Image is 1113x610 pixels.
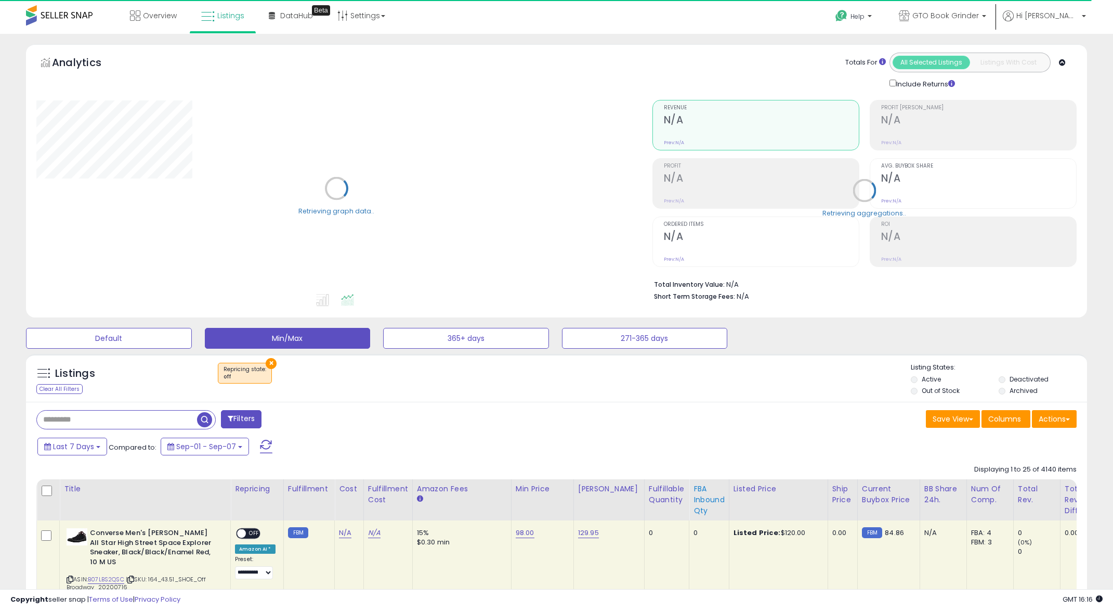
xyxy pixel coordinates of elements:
[827,2,882,34] a: Help
[562,328,728,349] button: 271-365 days
[205,328,371,349] button: Min/Max
[971,528,1005,538] div: FBA: 4
[693,528,721,538] div: 0
[417,528,503,538] div: 15%
[578,528,599,538] a: 129.95
[981,410,1030,428] button: Columns
[734,528,820,538] div: $120.00
[924,484,962,505] div: BB Share 24h.
[971,484,1009,505] div: Num of Comp.
[339,484,359,494] div: Cost
[516,528,534,538] a: 98.00
[1003,10,1086,34] a: Hi [PERSON_NAME]
[988,414,1021,424] span: Columns
[109,442,156,452] span: Compared to:
[417,494,423,504] small: Amazon Fees.
[37,438,107,455] button: Last 7 Days
[1010,386,1038,395] label: Archived
[1018,528,1060,538] div: 0
[974,465,1077,475] div: Displaying 1 to 25 of 4140 items
[135,594,180,604] a: Privacy Policy
[734,484,823,494] div: Listed Price
[161,438,249,455] button: Sep-01 - Sep-07
[885,528,904,538] span: 84.86
[52,55,122,72] h5: Analytics
[649,484,685,505] div: Fulfillable Quantity
[298,206,374,215] div: Retrieving graph data..
[1018,538,1032,547] small: (0%)
[221,410,261,428] button: Filters
[90,528,216,569] b: Converse Men's [PERSON_NAME] All Star High Street Space Explorer Sneaker, Black/Black/Enamel Red,...
[578,484,640,494] div: [PERSON_NAME]
[1065,484,1084,516] div: Total Rev. Diff.
[88,575,124,584] a: B07LBS2QSC
[235,484,279,494] div: Repricing
[1016,10,1079,21] span: Hi [PERSON_NAME]
[926,410,980,428] button: Save View
[417,538,503,547] div: $0.30 min
[89,594,133,604] a: Terms of Use
[417,484,507,494] div: Amazon Fees
[649,528,681,538] div: 0
[1063,594,1103,604] span: 2025-09-15 16:16 GMT
[224,365,266,381] span: Repricing state :
[312,5,330,16] div: Tooltip anchor
[835,9,848,22] i: Get Help
[970,56,1047,69] button: Listings With Cost
[922,375,941,384] label: Active
[893,56,970,69] button: All Selected Listings
[368,528,381,538] a: N/A
[1065,528,1081,538] div: 0.00
[64,484,226,494] div: Title
[224,373,266,380] div: off
[67,575,206,591] span: | SKU: 164_43.51_SHOE_Off Broadway_20200716
[176,441,236,452] span: Sep-01 - Sep-07
[832,528,849,538] div: 0.00
[1018,547,1060,556] div: 0
[912,10,979,21] span: GTO Book Grinder
[288,484,330,494] div: Fulfillment
[734,528,781,538] b: Listed Price:
[53,441,94,452] span: Last 7 Days
[26,328,192,349] button: Default
[911,363,1087,373] p: Listing States:
[280,10,313,21] span: DataHub
[862,484,915,505] div: Current Buybox Price
[143,10,177,21] span: Overview
[922,386,960,395] label: Out of Stock
[235,544,276,554] div: Amazon AI *
[217,10,244,21] span: Listings
[339,528,351,538] a: N/A
[235,556,276,579] div: Preset:
[1018,484,1056,505] div: Total Rev.
[850,12,865,21] span: Help
[693,484,725,516] div: FBA inbound Qty
[67,528,87,545] img: 31JQpEwkkdL._SL40_.jpg
[882,78,967,90] div: Include Returns
[266,358,277,369] button: ×
[862,527,882,538] small: FBM
[383,328,549,349] button: 365+ days
[845,58,886,68] div: Totals For
[971,538,1005,547] div: FBM: 3
[924,528,959,538] div: N/A
[36,384,83,394] div: Clear All Filters
[1010,375,1049,384] label: Deactivated
[288,527,308,538] small: FBM
[822,208,906,218] div: Retrieving aggregations..
[10,595,180,605] div: seller snap | |
[10,594,48,604] strong: Copyright
[55,366,95,381] h5: Listings
[368,484,408,505] div: Fulfillment Cost
[246,529,263,538] span: OFF
[832,484,853,505] div: Ship Price
[1032,410,1077,428] button: Actions
[516,484,569,494] div: Min Price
